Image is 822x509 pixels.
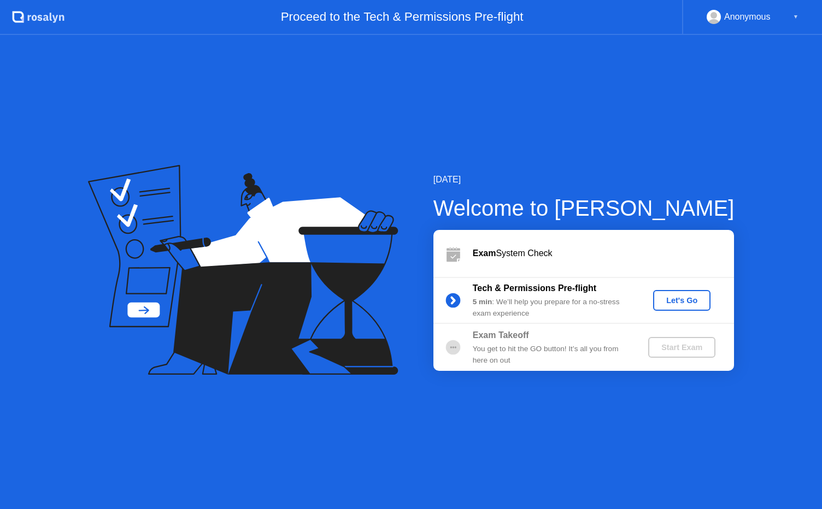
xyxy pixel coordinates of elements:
div: Start Exam [653,343,711,352]
b: 5 min [473,298,492,306]
button: Start Exam [648,337,715,358]
div: : We’ll help you prepare for a no-stress exam experience [473,297,630,319]
button: Let's Go [653,290,711,311]
div: ▼ [793,10,798,24]
b: Exam [473,248,496,258]
b: Exam Takeoff [473,330,529,340]
div: Welcome to [PERSON_NAME] [433,192,735,224]
div: [DATE] [433,173,735,186]
div: System Check [473,247,734,260]
div: You get to hit the GO button! It’s all you from here on out [473,344,630,366]
div: Let's Go [657,296,706,305]
div: Anonymous [724,10,771,24]
b: Tech & Permissions Pre-flight [473,283,596,293]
